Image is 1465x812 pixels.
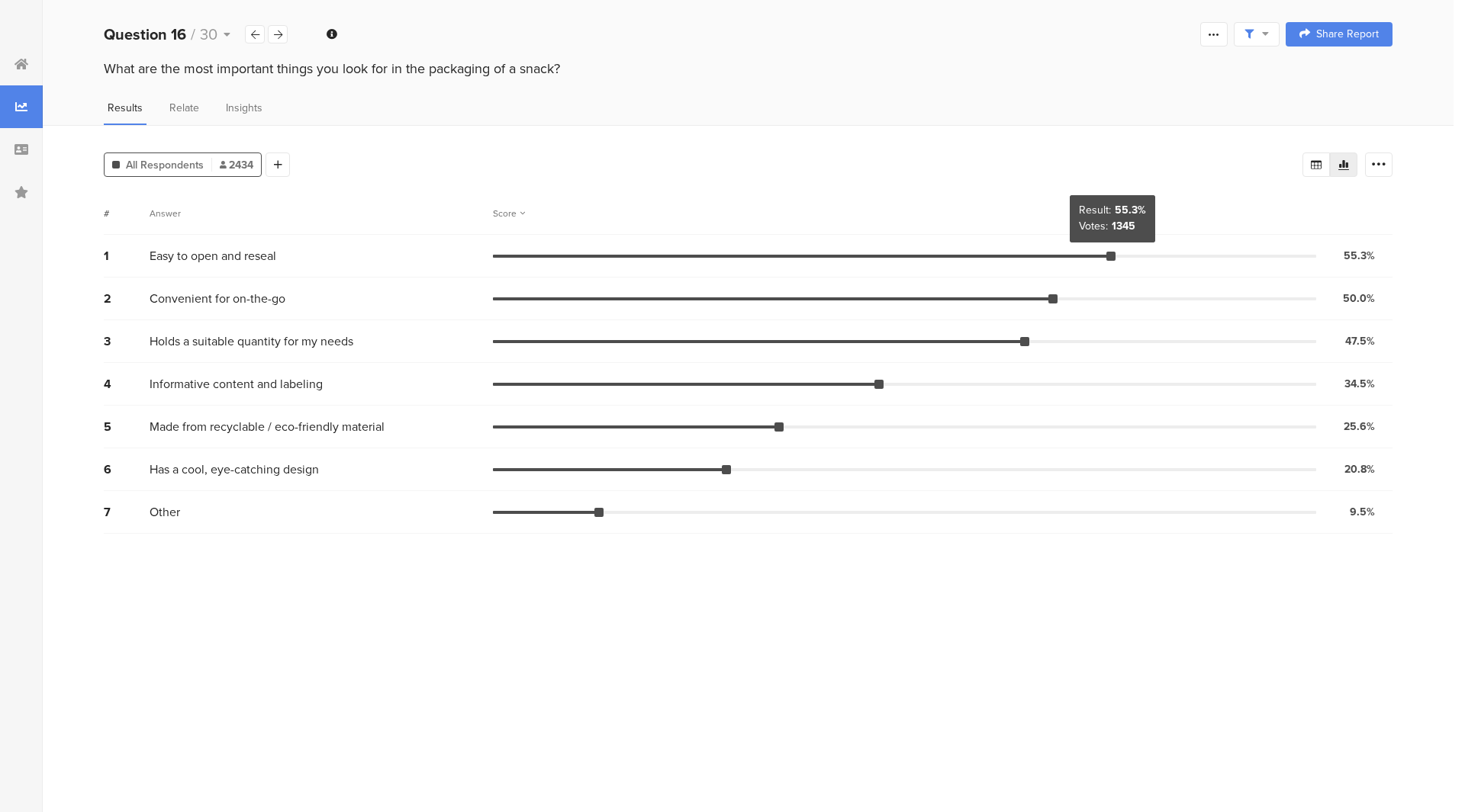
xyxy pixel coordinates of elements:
div: 25.6% [1344,419,1375,435]
span: Relate [169,100,199,116]
div: # [104,207,150,220]
div: 34.5% [1344,376,1375,392]
span: 1345 [1112,220,1135,233]
span: All Respondents [126,157,204,173]
div: 6 [104,461,150,478]
span: Votes: [1079,220,1108,233]
span: 30 [200,23,217,46]
div: 4 [104,375,150,393]
div: What are the most important things you look for in the packaging of a snack? [104,59,1393,79]
span: 2434 [220,157,253,173]
span: Holds a suitable quantity for my needs [150,332,353,350]
div: 2 [104,290,150,307]
span: Easy to open and reseal [150,247,276,265]
div: 47.5% [1345,333,1375,349]
span: Insights [226,100,262,116]
b: Question 16 [104,23,186,46]
span: Made from recyclable / eco-friendly material [150,418,385,435]
span: Informative content and labeling [150,375,323,393]
span: Share Report [1316,29,1379,40]
div: Score [493,207,525,220]
span: / [191,23,195,46]
span: Other [150,503,180,521]
div: 3 [104,332,150,350]
div: 50.0% [1343,290,1375,307]
div: 20.8% [1344,461,1375,477]
div: Answer [150,207,181,220]
div: 9.5% [1350,504,1375,520]
span: Convenient for on-the-go [150,290,285,307]
span: Result: [1079,204,1111,217]
span: Results [108,100,143,116]
div: 7 [104,503,150,521]
span: Has a cool, eye-catching design [150,461,319,478]
div: 1 [104,247,150,265]
span: 55.3% [1115,204,1146,217]
div: 55.3% [1344,248,1375,264]
div: 5 [104,418,150,435]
